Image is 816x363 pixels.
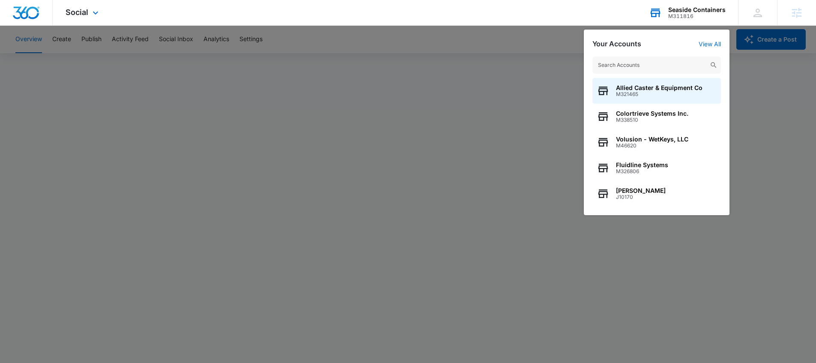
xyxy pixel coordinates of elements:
button: Fluidline SystemsM326806 [592,155,721,181]
span: Volusion - WetKeys, LLC [616,136,688,143]
span: J10170 [616,194,666,200]
span: Allied Caster & Equipment Co [616,84,702,91]
button: Colortrieve Systems Inc.M338510 [592,104,721,129]
span: Colortrieve Systems Inc. [616,110,688,117]
span: M321465 [616,91,702,97]
button: Allied Caster & Equipment CoM321465 [592,78,721,104]
div: account id [668,13,726,19]
span: M338510 [616,117,688,123]
span: Social [66,8,88,17]
button: [PERSON_NAME]J10170 [592,181,721,207]
a: View All [699,40,721,48]
input: Search Accounts [592,57,721,74]
span: Fluidline Systems [616,162,668,168]
button: Volusion - WetKeys, LLCM46620 [592,129,721,155]
span: [PERSON_NAME] [616,187,666,194]
span: M326806 [616,168,668,174]
h2: Your Accounts [592,40,641,48]
span: M46620 [616,143,688,149]
div: account name [668,6,726,13]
